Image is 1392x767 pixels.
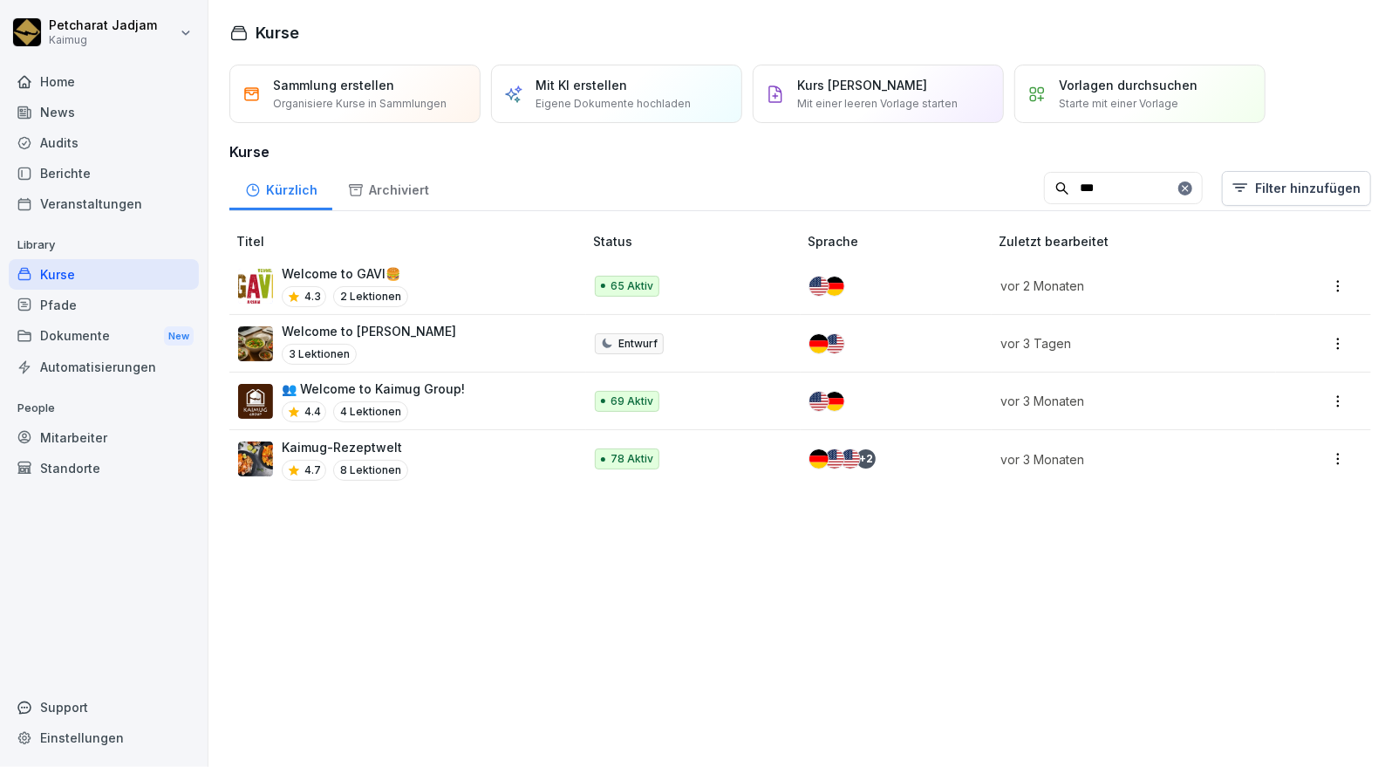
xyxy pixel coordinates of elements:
p: Entwurf [618,336,658,352]
a: Automatisierungen [9,352,199,382]
a: Einstellungen [9,722,199,753]
p: 4 Lektionen [333,401,408,422]
div: Dokumente [9,320,199,353]
div: + 2 [856,449,876,469]
h1: Kurse [256,21,299,45]
p: Zuletzt bearbeitet [999,232,1276,250]
a: Kurse [9,259,199,290]
p: 👥 Welcome to Kaimug Group! [282,380,465,398]
p: 78 Aktiv [611,451,653,467]
p: Sprache [808,232,992,250]
p: Status [593,232,801,250]
a: Archiviert [332,166,444,210]
a: Audits [9,127,199,158]
p: People [9,394,199,422]
p: vor 3 Tagen [1000,334,1255,353]
p: Starte mit einer Vorlage [1059,96,1178,112]
a: Berichte [9,158,199,188]
img: de.svg [825,392,844,411]
p: 8 Lektionen [333,460,408,481]
img: kcbrm6dpgkna49ar91ez3gqo.png [238,326,273,361]
p: 3 Lektionen [282,344,357,365]
a: Kürzlich [229,166,332,210]
p: Kaimug-Rezeptwelt [282,438,408,456]
p: Mit KI erstellen [536,76,627,94]
p: Organisiere Kurse in Sammlungen [273,96,447,112]
p: Sammlung erstellen [273,76,394,94]
p: vor 2 Monaten [1000,277,1255,295]
div: Support [9,692,199,722]
img: de.svg [809,334,829,353]
p: vor 3 Monaten [1000,392,1255,410]
img: de.svg [809,449,829,469]
img: us.svg [809,392,829,411]
img: us.svg [809,277,829,296]
p: 4.3 [304,289,321,305]
img: us.svg [825,334,844,353]
img: t7pi38j7zjsj537443kyhpl1.png [238,442,273,476]
a: Veranstaltungen [9,188,199,219]
p: Petcharat Jadjam [49,18,157,33]
img: us.svg [841,449,860,469]
p: 69 Aktiv [611,394,653,409]
p: Welcome to [PERSON_NAME] [282,322,456,340]
p: 65 Aktiv [611,278,653,294]
p: Welcome to GAVI🍔​ [282,264,408,283]
img: de.svg [825,277,844,296]
a: News [9,97,199,127]
p: 4.7 [304,462,321,478]
a: Home [9,66,199,97]
p: 4.4 [304,404,321,420]
p: Kurs [PERSON_NAME] [797,76,927,94]
h3: Kurse [229,141,1371,162]
p: 2 Lektionen [333,286,408,307]
a: Standorte [9,453,199,483]
p: Eigene Dokumente hochladen [536,96,691,112]
img: us.svg [825,449,844,469]
img: m6rc5kx248lrf400j31n793r.png [238,384,273,419]
p: Library [9,231,199,259]
a: DokumenteNew [9,320,199,353]
button: Filter hinzufügen [1222,171,1371,206]
div: New [164,326,194,346]
p: Kaimug [49,34,157,46]
a: Mitarbeiter [9,422,199,453]
img: j3qvtondn2pyyk0uswimno35.png [238,269,273,304]
p: Vorlagen durchsuchen [1059,76,1198,94]
a: Pfade [9,290,199,320]
p: Mit einer leeren Vorlage starten [797,96,958,112]
p: vor 3 Monaten [1000,450,1255,469]
p: Titel [236,232,586,250]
